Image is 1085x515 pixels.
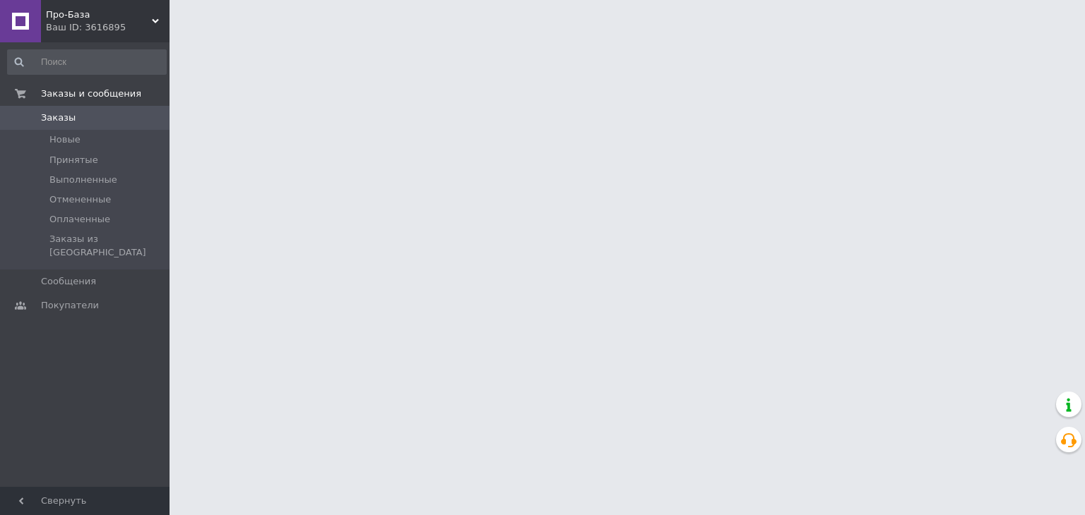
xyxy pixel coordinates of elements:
[49,193,111,206] span: Отмененные
[41,87,141,100] span: Заказы и сообщения
[49,174,117,186] span: Выполненные
[41,111,76,124] span: Заказы
[46,21,170,34] div: Ваш ID: 3616895
[49,133,81,146] span: Новые
[49,233,165,258] span: Заказы из [GEOGRAPHIC_DATA]
[49,213,110,226] span: Оплаченные
[49,154,98,166] span: Принятые
[7,49,167,75] input: Поиск
[46,8,152,21] span: Про-База
[41,299,99,312] span: Покупатели
[41,275,96,288] span: Сообщения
